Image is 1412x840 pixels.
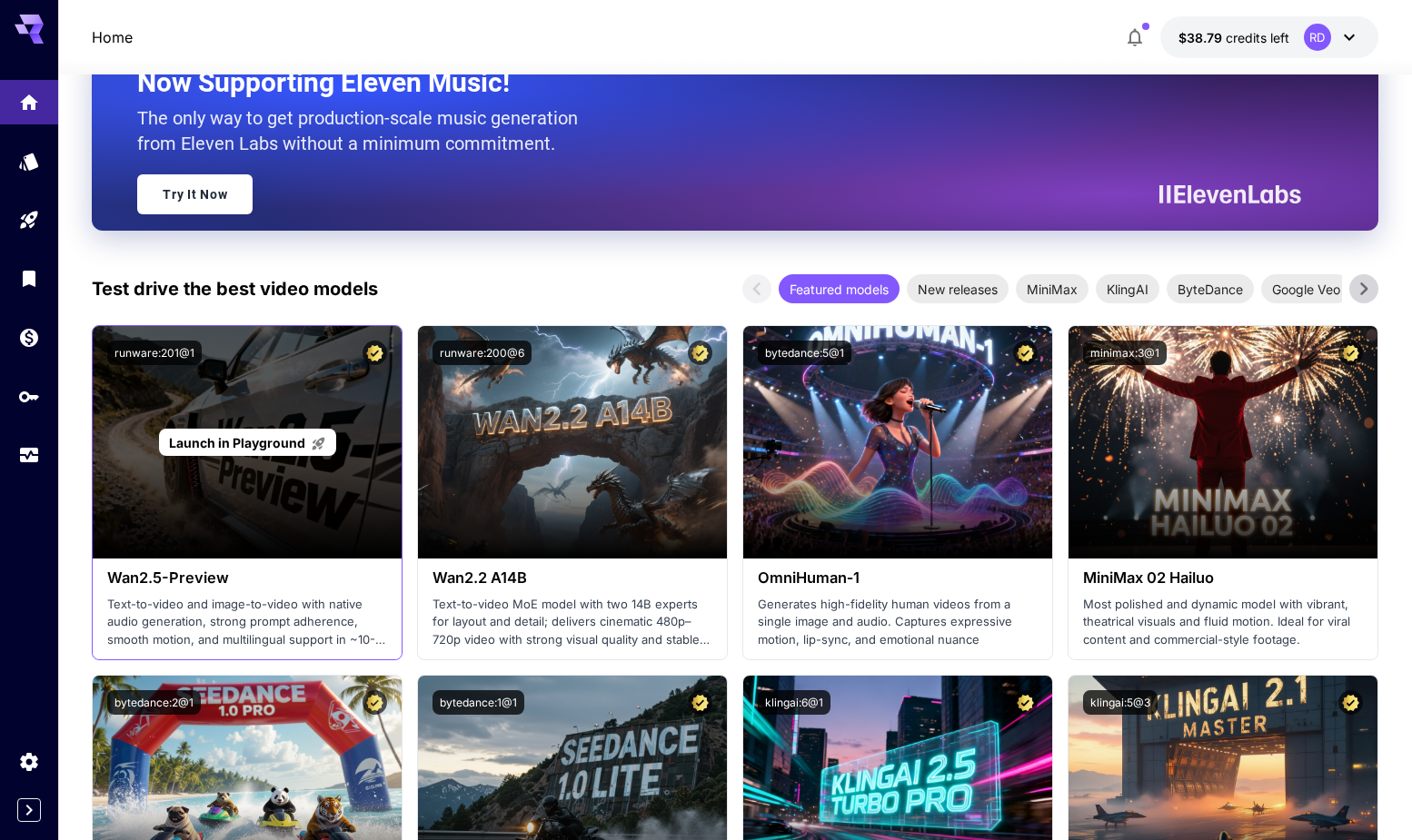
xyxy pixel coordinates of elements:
[169,435,305,450] span: Launch in Playground
[18,439,40,461] div: Usage
[18,209,40,232] div: Playground
[1261,274,1351,303] div: Google Veo
[137,174,253,214] a: Try It Now
[17,798,41,822] button: Expand sidebar
[92,26,133,48] nav: breadcrumb
[137,65,1288,100] h2: Now Supporting Eleven Music!
[137,105,592,156] p: The only way to get production-scale music generation from Eleven Labs without a minimum commitment.
[107,569,387,587] h3: Wan2.5-Preview
[363,341,387,365] button: Certified Model – Vetted for best performance and includes a commercial license.
[363,690,387,715] button: Certified Model – Vetted for best performance and includes a commercial license.
[688,690,712,715] button: Certified Model – Vetted for best performance and includes a commercial license.
[107,341,202,365] button: runware:201@1
[1167,274,1254,303] div: ByteDance
[18,85,40,108] div: Home
[758,690,830,715] button: klingai:6@1
[18,326,40,349] div: Wallet
[92,275,378,302] p: Test drive the best video models
[18,267,40,290] div: Library
[779,280,900,299] span: Featured models
[18,385,40,408] div: API Keys
[1178,30,1226,45] span: $38.79
[433,341,532,365] button: runware:200@6
[1083,690,1158,715] button: klingai:5@3
[1226,30,1289,45] span: credits left
[18,750,40,773] div: Settings
[1013,690,1038,715] button: Certified Model – Vetted for best performance and includes a commercial license.
[907,280,1009,299] span: New releases
[688,341,712,365] button: Certified Model – Vetted for best performance and includes a commercial license.
[1178,28,1289,47] div: $38.78535
[1083,569,1363,587] h3: MiniMax 02 Hailuo
[1338,341,1363,365] button: Certified Model – Vetted for best performance and includes a commercial license.
[433,569,712,587] h3: Wan2.2 A14B
[1016,280,1089,299] span: MiniMax
[1016,274,1089,303] div: MiniMax
[1096,274,1159,303] div: KlingAI
[1304,24,1331,51] div: RD
[779,274,900,303] div: Featured models
[18,150,40,173] div: Models
[1083,341,1167,365] button: minimax:3@1
[159,429,336,457] a: Launch in Playground
[758,341,851,365] button: bytedance:5@1
[107,690,201,715] button: bytedance:2@1
[92,26,133,48] a: Home
[758,596,1038,649] p: Generates high-fidelity human videos from a single image and audio. Captures expressive motion, l...
[743,326,1052,558] img: alt
[1096,280,1159,299] span: KlingAI
[758,569,1038,587] h3: OmniHuman‑1
[433,690,524,715] button: bytedance:1@1
[907,274,1009,303] div: New releases
[1083,596,1363,649] p: Most polished and dynamic model with vibrant, theatrical visuals and fluid motion. Ideal for vira...
[107,596,387,649] p: Text-to-video and image-to-video with native audio generation, strong prompt adherence, smooth mo...
[1338,690,1363,715] button: Certified Model – Vetted for best performance and includes a commercial license.
[1167,280,1254,299] span: ByteDance
[1013,341,1038,365] button: Certified Model – Vetted for best performance and includes a commercial license.
[418,326,727,558] img: alt
[433,596,712,649] p: Text-to-video MoE model with two 14B experts for layout and detail; delivers cinematic 480p–720p ...
[1069,326,1377,558] img: alt
[1160,16,1378,58] button: $38.78535RD
[1261,280,1351,299] span: Google Veo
